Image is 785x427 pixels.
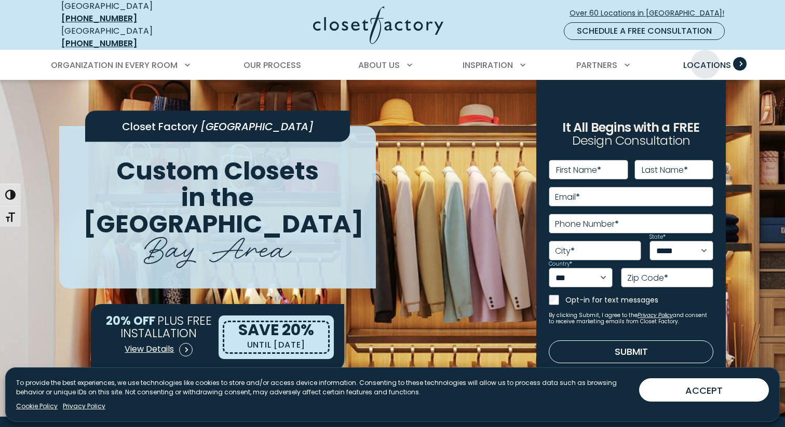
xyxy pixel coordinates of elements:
a: Schedule a Free Consultation [564,22,725,40]
label: State [649,235,666,240]
span: Our Process [243,59,301,71]
span: It All Begins with a FREE [562,119,699,136]
span: Inspiration [463,59,513,71]
img: Closet Factory Logo [313,6,443,44]
span: View Details [125,343,174,355]
button: ACCEPT [639,378,769,402]
a: [PHONE_NUMBER] [61,37,137,49]
label: City [555,247,575,255]
span: Over 60 Locations in [GEOGRAPHIC_DATA]! [570,8,733,19]
span: Custom Closets [116,154,319,188]
span: 20% OFF [106,312,155,329]
span: Partners [576,59,617,71]
span: PLUS FREE INSTALLATION [120,312,212,341]
span: Bay Area [144,222,292,269]
a: View Details [124,339,193,360]
a: Over 60 Locations in [GEOGRAPHIC_DATA]! [569,4,733,22]
label: Opt-in for text messages [565,295,713,305]
p: UNTIL [DATE] [247,338,306,352]
label: Email [555,193,580,201]
span: Locations [683,59,731,71]
span: in the [GEOGRAPHIC_DATA] [83,180,364,241]
small: By clicking Submit, I agree to the and consent to receive marketing emails from Closet Factory. [549,312,713,325]
span: SAVE 20% [238,319,314,341]
a: Cookie Policy [16,402,58,411]
label: Zip Code [627,274,668,282]
nav: Primary Menu [44,51,741,80]
a: [PHONE_NUMBER] [61,12,137,24]
button: Submit [549,340,713,363]
div: [GEOGRAPHIC_DATA] [61,25,212,50]
a: Privacy Policy [638,311,673,319]
span: About Us [358,59,400,71]
p: To provide the best experiences, we use technologies like cookies to store and/or access device i... [16,378,631,397]
label: First Name [556,166,601,174]
span: Design Consultation [572,132,691,149]
label: Country [549,261,572,267]
span: [GEOGRAPHIC_DATA] [200,119,314,134]
span: Closet Factory [122,119,198,134]
label: Last Name [642,166,688,174]
label: Phone Number [555,220,619,228]
a: Privacy Policy [63,402,105,411]
span: Organization in Every Room [51,59,178,71]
